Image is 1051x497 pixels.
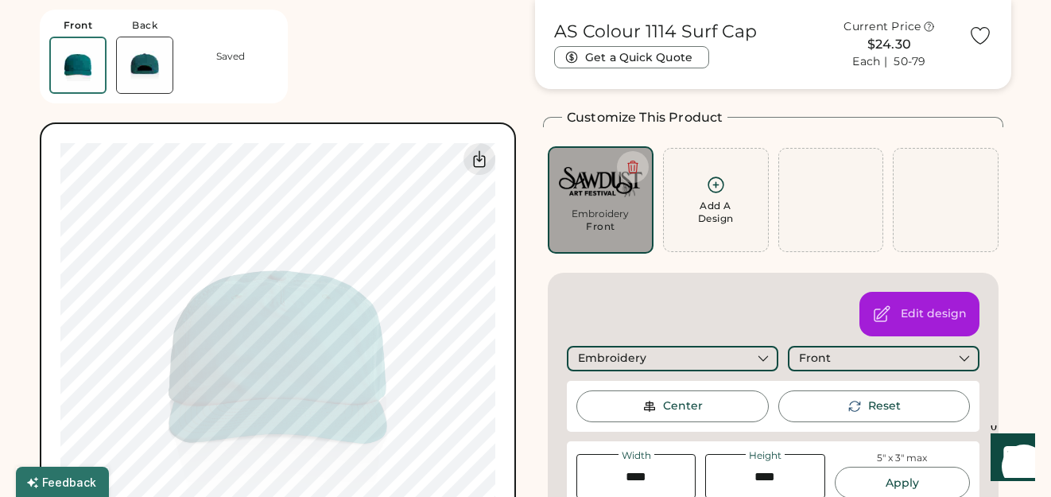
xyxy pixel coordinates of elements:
h1: AS Colour 1114 Surf Cap [554,21,757,43]
div: Front [64,19,93,32]
div: Each | 50-79 [852,54,925,70]
div: Open the design editor to change colors, background, and decoration method. [901,306,967,322]
div: $24.30 [820,35,959,54]
div: Saved [216,50,245,63]
img: sawdust_logo_2025_black.png [559,157,642,206]
button: Get a Quick Quote [554,46,709,68]
div: Embroidery [578,351,646,367]
img: AS Colour 1114 Atlantic Front Thumbnail [51,38,105,92]
div: Front [799,351,831,367]
iframe: Front Chat [975,425,1044,494]
div: Center [663,398,703,414]
div: Front [586,220,615,233]
div: 5" x 3" max [877,452,927,465]
h2: Customize This Product [567,108,723,127]
div: This will reset the rotation of the selected element to 0°. [868,398,901,414]
div: Download Front Mockup [463,143,495,175]
button: Delete this decoration. [617,151,649,183]
img: Center Image Icon [642,399,657,414]
div: Add A Design [698,200,734,225]
div: Current Price [844,19,921,35]
div: Height [746,451,785,460]
div: Width [619,451,654,460]
div: Embroidery [559,208,642,220]
div: Back [132,19,157,32]
img: AS Colour 1114 Atlantic Back Thumbnail [117,37,173,93]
